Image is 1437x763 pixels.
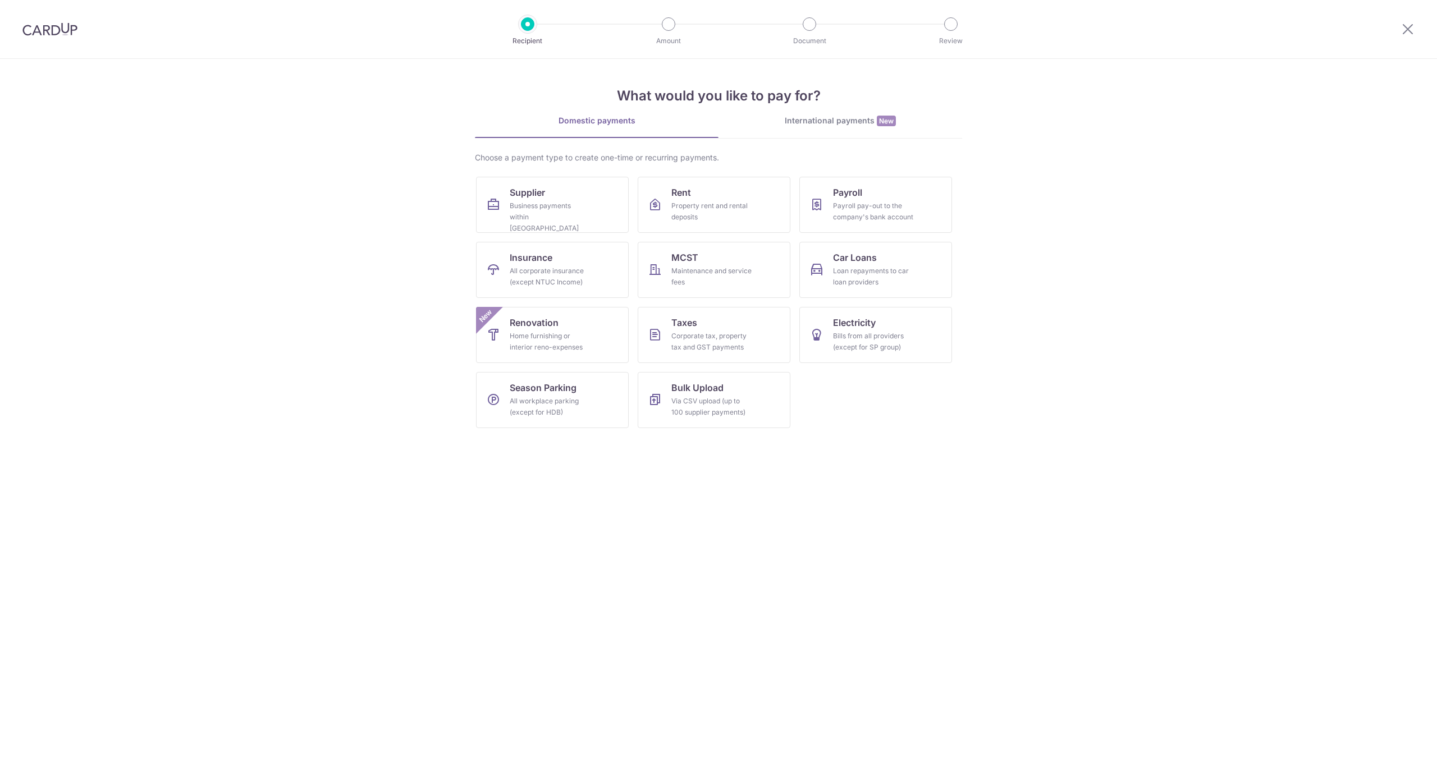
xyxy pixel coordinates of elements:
a: PayrollPayroll pay-out to the company's bank account [799,177,952,233]
a: Car LoansLoan repayments to car loan providers [799,242,952,298]
a: MCSTMaintenance and service fees [638,242,790,298]
span: Taxes [671,316,697,329]
p: Review [909,35,992,47]
span: Electricity [833,316,876,329]
span: Bulk Upload [671,381,724,394]
a: RentProperty rent and rental deposits [638,177,790,233]
p: Document [768,35,851,47]
a: Season ParkingAll workplace parking (except for HDB) [476,372,629,428]
p: Amount [627,35,710,47]
p: Recipient [486,35,569,47]
a: Bulk UploadVia CSV upload (up to 100 supplier payments) [638,372,790,428]
a: InsuranceAll corporate insurance (except NTUC Income) [476,242,629,298]
h4: What would you like to pay for? [475,86,962,106]
span: Supplier [510,186,545,199]
div: Business payments within [GEOGRAPHIC_DATA] [510,200,591,234]
div: Via CSV upload (up to 100 supplier payments) [671,396,752,418]
div: Payroll pay-out to the company's bank account [833,200,914,223]
span: Car Loans [833,251,877,264]
span: New [477,307,495,325]
div: Corporate tax, property tax and GST payments [671,330,752,353]
span: New [877,116,896,126]
a: SupplierBusiness payments within [GEOGRAPHIC_DATA] [476,177,629,233]
div: Bills from all providers (except for SP group) [833,330,914,353]
span: Insurance [510,251,552,264]
span: Payroll [833,186,862,199]
div: Choose a payment type to create one-time or recurring payments. [475,152,962,163]
div: All workplace parking (except for HDB) [510,396,591,418]
div: Maintenance and service fees [671,265,752,288]
a: ElectricityBills from all providers (except for SP group) [799,307,952,363]
div: International payments [718,115,962,127]
img: CardUp [22,22,77,36]
a: RenovationHome furnishing or interior reno-expensesNew [476,307,629,363]
div: Domestic payments [475,115,718,126]
div: Home furnishing or interior reno-expenses [510,330,591,353]
a: TaxesCorporate tax, property tax and GST payments [638,307,790,363]
span: Renovation [510,316,559,329]
span: Season Parking [510,381,576,394]
div: All corporate insurance (except NTUC Income) [510,265,591,288]
div: Property rent and rental deposits [671,200,752,223]
div: Loan repayments to car loan providers [833,265,914,288]
span: MCST [671,251,698,264]
span: Rent [671,186,691,199]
